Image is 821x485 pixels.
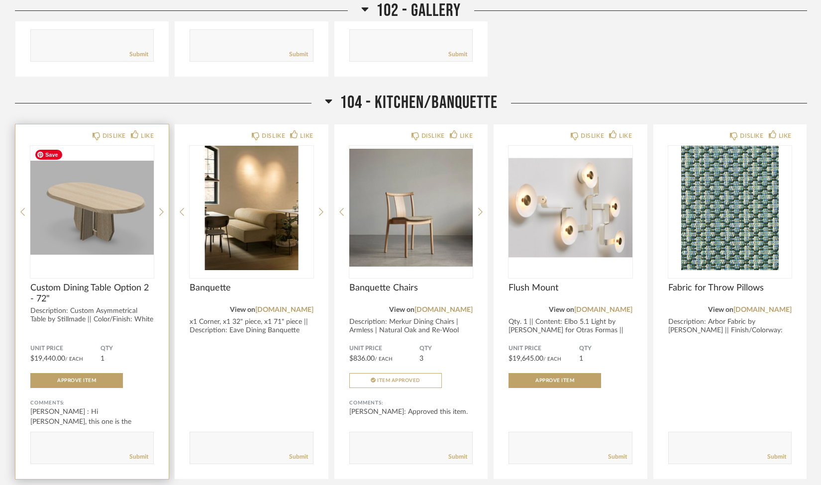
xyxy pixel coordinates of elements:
span: Banquette Chairs [349,283,473,293]
span: 104 - KITCHEN/BANQUETTE [340,92,498,113]
a: Submit [129,453,148,461]
div: LIKE [300,131,313,141]
a: [DOMAIN_NAME] [574,306,632,313]
span: View on [708,306,733,313]
div: Description: Merkur Dining Chairs | Armless | Natural Oak and Re-Wool 07... [349,318,473,343]
span: 1 [101,355,104,362]
div: LIKE [141,131,154,141]
span: Custom Dining Table Option 2 - 72" [30,283,154,304]
a: Submit [608,453,627,461]
span: QTY [579,345,632,353]
button: Approve Item [509,373,601,388]
div: LIKE [619,131,632,141]
div: Description: Arbor Fabric by [PERSON_NAME] || Finish/Colorway: Green-Blu... [668,318,792,343]
div: 0 [30,146,154,270]
span: View on [389,306,414,313]
button: Approve Item [30,373,123,388]
span: Banquette [190,283,313,293]
span: Item Approved [377,378,420,383]
a: Submit [129,50,148,59]
div: DISLIKE [581,131,604,141]
div: DISLIKE [262,131,285,141]
span: Flush Mount [509,283,632,293]
div: DISLIKE [421,131,445,141]
span: View on [230,306,255,313]
span: Unit Price [30,345,101,353]
div: [PERSON_NAME]: Approved this item. [349,407,473,417]
span: $19,440.00 [30,355,65,362]
img: undefined [668,146,792,270]
div: 0 [509,146,632,270]
span: View on [549,306,574,313]
div: Description: Custom Asymmetrical Table by Stillmade || Color/Finish: White Oak... [30,307,154,332]
div: x1 Corner, x1 32" piece, x1 71" piece || Description: Eave Dining Banquette by... [190,318,313,343]
span: Unit Price [349,345,419,353]
div: Comments: [349,398,473,408]
span: / Each [543,357,561,362]
a: Submit [448,453,467,461]
span: / Each [65,357,83,362]
div: DISLIKE [103,131,126,141]
span: Approve Item [57,378,96,383]
span: QTY [101,345,154,353]
a: Submit [289,453,308,461]
div: Comments: [30,398,154,408]
div: LIKE [460,131,473,141]
span: / Each [375,357,393,362]
a: [DOMAIN_NAME] [414,306,473,313]
div: [PERSON_NAME] : Hi [PERSON_NAME], this one is the slightly smaller size with a single ba... [30,407,154,437]
a: [DOMAIN_NAME] [255,306,313,313]
div: 0 [668,146,792,270]
a: Submit [767,453,786,461]
img: undefined [349,146,473,270]
span: 1 [579,355,583,362]
button: Item Approved [349,373,442,388]
img: undefined [190,146,313,270]
span: $19,645.00 [509,355,543,362]
a: Submit [448,50,467,59]
span: QTY [419,345,473,353]
span: Approve Item [535,378,574,383]
a: [DOMAIN_NAME] [733,306,792,313]
div: 0 [190,146,313,270]
div: 0 [349,146,473,270]
span: Unit Price [509,345,579,353]
a: Submit [289,50,308,59]
span: $836.00 [349,355,375,362]
div: Qty. 1 || Content: Elbo 5.1 Light by [PERSON_NAME] for Otras Formas || Mater... [509,318,632,343]
span: 3 [419,355,423,362]
div: DISLIKE [740,131,763,141]
div: LIKE [779,131,792,141]
span: Save [35,150,62,160]
img: undefined [30,146,154,270]
span: Fabric for Throw Pillows [668,283,792,293]
img: undefined [509,146,632,270]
